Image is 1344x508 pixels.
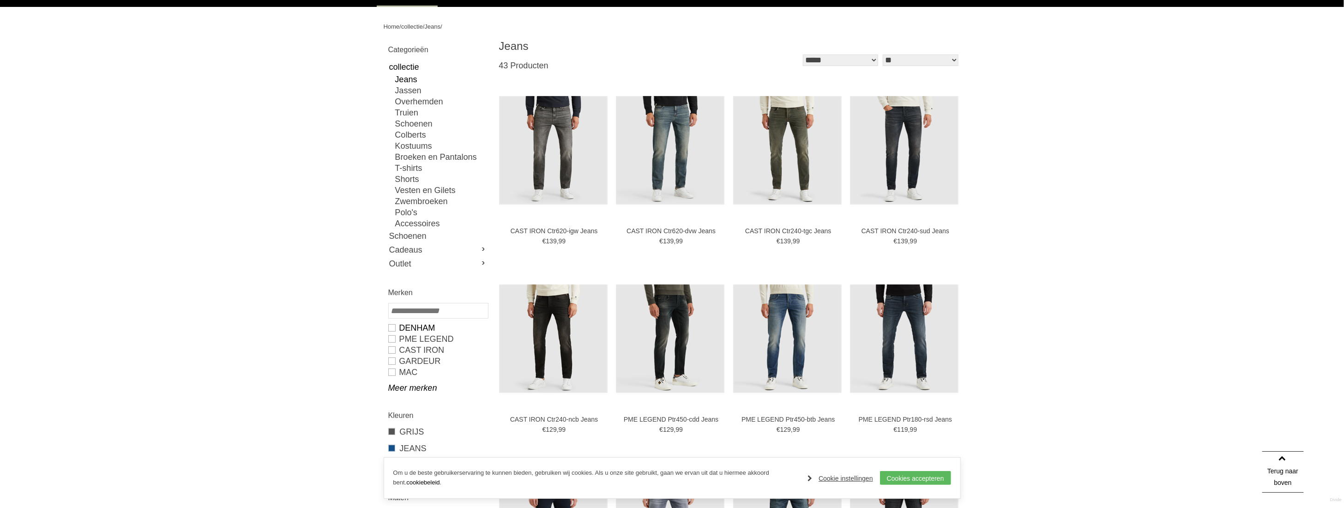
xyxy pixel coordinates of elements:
[393,468,799,488] p: Om u de beste gebruikerservaring te kunnen bieden, gebruiken wij cookies. Als u onze site gebruik...
[897,237,908,245] span: 139
[499,96,608,205] img: CAST IRON Ctr620-igw Jeans
[733,96,842,205] img: CAST IRON Ctr240-tgc Jeans
[780,426,791,433] span: 129
[675,237,683,245] span: 99
[395,140,488,151] a: Kostuums
[503,227,605,235] a: CAST IRON Ctr620-igw Jeans
[388,60,488,74] a: collectie
[395,85,488,96] a: Jassen
[808,472,873,485] a: Cookie instellingen
[388,356,488,367] a: GARDEUR
[855,415,956,423] a: PME LEGEND Ptr180-rsd Jeans
[499,284,608,393] img: CAST IRON Ctr240-ncb Jeans
[908,237,910,245] span: ,
[880,471,951,485] a: Cookies accepteren
[908,426,910,433] span: ,
[793,237,800,245] span: 99
[897,426,908,433] span: 119
[663,426,674,433] span: 129
[406,479,440,486] a: cookiebeleid
[616,284,724,393] img: PME LEGEND Ptr450-cdd Jeans
[388,322,488,333] a: DENHAM
[395,118,488,129] a: Schoenen
[663,237,674,245] span: 139
[388,287,488,298] h2: Merken
[388,345,488,356] a: CAST IRON
[395,151,488,163] a: Broeken en Pantalons
[777,426,780,433] span: €
[737,227,839,235] a: CAST IRON Ctr240-tgc Jeans
[559,426,566,433] span: 99
[440,23,442,30] span: /
[850,284,958,393] img: PME LEGEND Ptr180-rsd Jeans
[395,74,488,85] a: Jeans
[542,426,546,433] span: €
[780,237,791,245] span: 139
[621,415,722,423] a: PME LEGEND Ptr450-cdd Jeans
[542,237,546,245] span: €
[546,426,556,433] span: 129
[395,196,488,207] a: Zwembroeken
[423,23,425,30] span: /
[850,96,958,205] img: CAST IRON Ctr240-sud Jeans
[557,426,559,433] span: ,
[388,44,488,55] h2: Categorieën
[894,237,898,245] span: €
[621,227,722,235] a: CAST IRON Ctr620-dvw Jeans
[395,163,488,174] a: T-shirts
[388,410,488,421] h2: Kleuren
[910,237,917,245] span: 99
[659,237,663,245] span: €
[1262,451,1304,493] a: Terug naar boven
[793,426,800,433] span: 99
[388,257,488,271] a: Outlet
[733,284,842,393] img: PME LEGEND Ptr450-btb Jeans
[546,237,556,245] span: 139
[395,96,488,107] a: Overhemden
[388,229,488,243] a: Schoenen
[674,237,675,245] span: ,
[675,426,683,433] span: 99
[388,442,488,454] a: JEANS
[384,23,400,30] a: Home
[737,415,839,423] a: PME LEGEND Ptr450-btb Jeans
[674,426,675,433] span: ,
[395,185,488,196] a: Vesten en Gilets
[388,426,488,438] a: GRIJS
[388,243,488,257] a: Cadeaus
[424,23,440,30] a: Jeans
[894,426,898,433] span: €
[395,174,488,185] a: Shorts
[791,426,793,433] span: ,
[616,96,724,205] img: CAST IRON Ctr620-dvw Jeans
[395,207,488,218] a: Polo's
[659,426,663,433] span: €
[399,23,401,30] span: /
[855,227,956,235] a: CAST IRON Ctr240-sud Jeans
[499,61,548,70] span: 43 Producten
[388,382,488,393] a: Meer merken
[395,107,488,118] a: Truien
[557,237,559,245] span: ,
[499,39,730,53] h1: Jeans
[395,218,488,229] a: Accessoires
[1330,494,1342,506] a: Divide
[503,415,605,423] a: CAST IRON Ctr240-ncb Jeans
[791,237,793,245] span: ,
[395,129,488,140] a: Colberts
[388,333,488,345] a: PME LEGEND
[559,237,566,245] span: 99
[910,426,917,433] span: 99
[777,237,780,245] span: €
[388,367,488,378] a: MAC
[401,23,423,30] a: collectie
